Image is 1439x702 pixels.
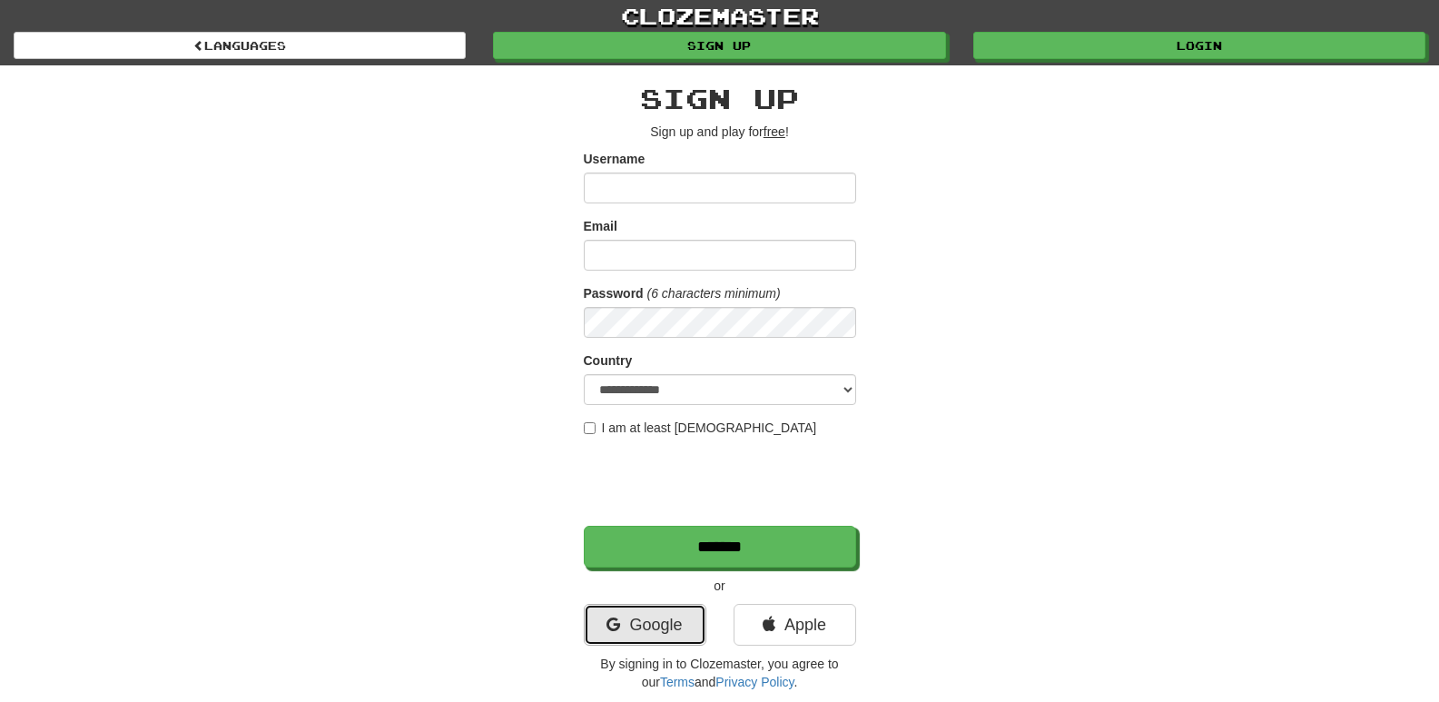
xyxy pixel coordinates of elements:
[584,419,817,437] label: I am at least [DEMOGRAPHIC_DATA]
[764,124,785,139] u: free
[584,446,860,517] iframe: reCAPTCHA
[584,351,633,370] label: Country
[584,604,706,646] a: Google
[584,577,856,595] p: or
[584,217,617,235] label: Email
[715,675,793,689] a: Privacy Policy
[14,32,466,59] a: Languages
[647,286,781,301] em: (6 characters minimum)
[734,604,856,646] a: Apple
[493,32,945,59] a: Sign up
[584,84,856,114] h2: Sign up
[973,32,1425,59] a: Login
[584,123,856,141] p: Sign up and play for !
[660,675,695,689] a: Terms
[584,655,856,691] p: By signing in to Clozemaster, you agree to our and .
[584,284,644,302] label: Password
[584,422,596,434] input: I am at least [DEMOGRAPHIC_DATA]
[584,150,646,168] label: Username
